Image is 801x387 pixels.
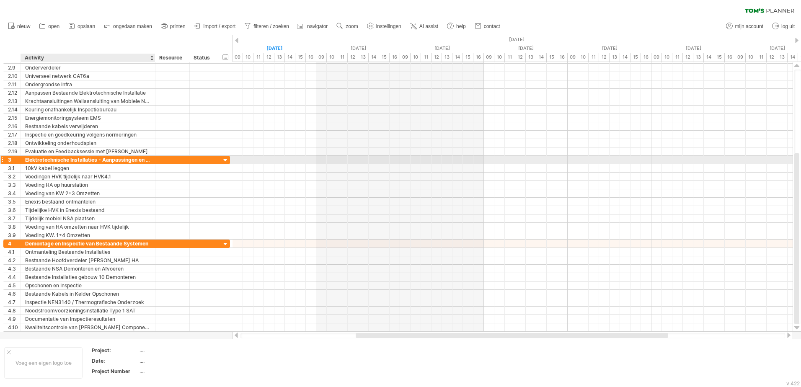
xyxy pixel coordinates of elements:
div: Elektrotechnische Installaties - Aanpassingen en Verplaatsingen [25,156,151,164]
div: 13 [442,53,452,62]
div: 11 [253,53,264,62]
a: zoom [334,21,360,32]
div: 15 [463,53,473,62]
a: printen [159,21,188,32]
div: 10 [494,53,505,62]
span: log uit [781,23,795,29]
div: 13 [777,53,788,62]
span: filteren / zoeken [253,23,289,29]
div: Onderverdeler [25,64,151,72]
div: 2.16 [8,122,21,130]
div: 4 [8,240,21,248]
div: 09 [568,53,578,62]
div: 3.1 [8,164,21,172]
span: instellingen [376,23,401,29]
div: 4.9 [8,315,21,323]
div: 09 [400,53,411,62]
div: .... [140,357,210,364]
div: Keuring onafhankelijk Inspectiebureau [25,106,151,114]
div: 16 [306,53,316,62]
span: AI assist [419,23,438,29]
div: 12 [599,53,610,62]
span: opslaan [78,23,95,29]
a: filteren / zoeken [242,21,292,32]
div: 10 [327,53,337,62]
div: 3.4 [8,189,21,197]
div: Voeding HA op huurstation [25,181,151,189]
div: 11 [505,53,515,62]
div: 14 [788,53,798,62]
span: zoom [346,23,358,29]
div: Date: [92,357,138,364]
div: 15 [547,53,557,62]
div: 16 [641,53,651,62]
div: 11 [337,53,348,62]
div: Bestaande Hoofdverdeler [PERSON_NAME] HA [25,256,151,264]
div: Project Number [92,368,138,375]
div: Voedingen HVK tijdelijk naar HVK4.1 [25,173,151,181]
div: 12 [767,53,777,62]
div: 09 [484,53,494,62]
div: 3.9 [8,231,21,239]
div: 11 [421,53,432,62]
a: AI assist [408,21,441,32]
span: nieuw [17,23,30,29]
div: 2.18 [8,139,21,147]
div: Bestaande Kabels in Kelder Opschonen [25,290,151,298]
div: 2.12 [8,89,21,97]
div: 16 [725,53,735,62]
div: 10 [662,53,672,62]
div: 11 [672,53,683,62]
div: Voeding van HA omzetten naar HVK tijdelijk [25,223,151,231]
div: dinsdag, 14 Oktober 2025 [568,44,651,53]
div: 10 [578,53,589,62]
div: 4.6 [8,290,21,298]
div: 12 [515,53,526,62]
div: Documentatie van Inspectieresultaten [25,315,151,323]
div: 15 [714,53,725,62]
span: printen [170,23,186,29]
span: import / export [204,23,236,29]
span: contact [484,23,500,29]
div: Ontmanteling Bestaande Installaties [25,248,151,256]
div: 3.3 [8,181,21,189]
div: Bestaande NSA Demonteren en Afvoeren [25,265,151,273]
div: 10 [746,53,756,62]
div: 2.17 [8,131,21,139]
div: zaterdag, 11 Oktober 2025 [316,44,400,53]
div: 09 [735,53,746,62]
span: open [48,23,59,29]
div: 4.4 [8,273,21,281]
div: Inspectie NEN3140 / Thermografische Onderzoek [25,298,151,306]
div: 4.10 [8,323,21,331]
div: Enexis bestaand ontmantelen [25,198,151,206]
div: Tijdelijk mobiel NSA plaatsen [25,214,151,222]
div: 10kV kabel leggen [25,164,151,172]
a: open [37,21,62,32]
a: log uit [770,21,797,32]
div: Bestaande kabels verwijderen [25,122,151,130]
div: 14 [369,53,379,62]
div: Bestaande Installaties gebouw 10 Demonteren [25,273,151,281]
div: 3.5 [8,198,21,206]
div: 3.8 [8,223,21,231]
div: 14 [536,53,547,62]
a: import / export [192,21,238,32]
div: 14 [704,53,714,62]
div: 13 [358,53,369,62]
div: 4.3 [8,265,21,273]
div: 4.8 [8,307,21,315]
a: nieuw [6,21,33,32]
div: Voeg een eigen logo toe [4,347,83,379]
div: 4.2 [8,256,21,264]
div: 2.11 [8,80,21,88]
div: Voeding KW. 1+4 Omzetten [25,231,151,239]
div: Noodstroomvoorzieningsinstallatie Type 1 SAT [25,307,151,315]
div: 2.13 [8,97,21,105]
div: Aanpassen Bestaande Elektrotechnische Installatie [25,89,151,97]
div: 14 [620,53,630,62]
div: 4.5 [8,281,21,289]
div: 16 [473,53,484,62]
div: 10 [411,53,421,62]
div: 3 [8,156,21,164]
